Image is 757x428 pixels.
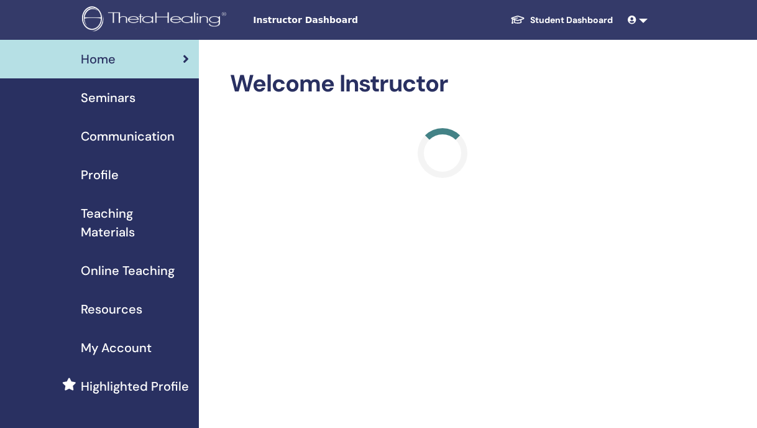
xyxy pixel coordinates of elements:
[253,14,439,27] span: Instructor Dashboard
[82,6,231,34] img: logo.png
[81,204,189,241] span: Teaching Materials
[230,70,655,98] h2: Welcome Instructor
[500,9,623,32] a: Student Dashboard
[81,88,135,107] span: Seminars
[81,300,142,319] span: Resources
[510,14,525,25] img: graduation-cap-white.svg
[81,377,189,396] span: Highlighted Profile
[81,50,116,68] span: Home
[81,338,152,357] span: My Account
[81,261,175,280] span: Online Teaching
[81,165,119,184] span: Profile
[81,127,175,146] span: Communication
